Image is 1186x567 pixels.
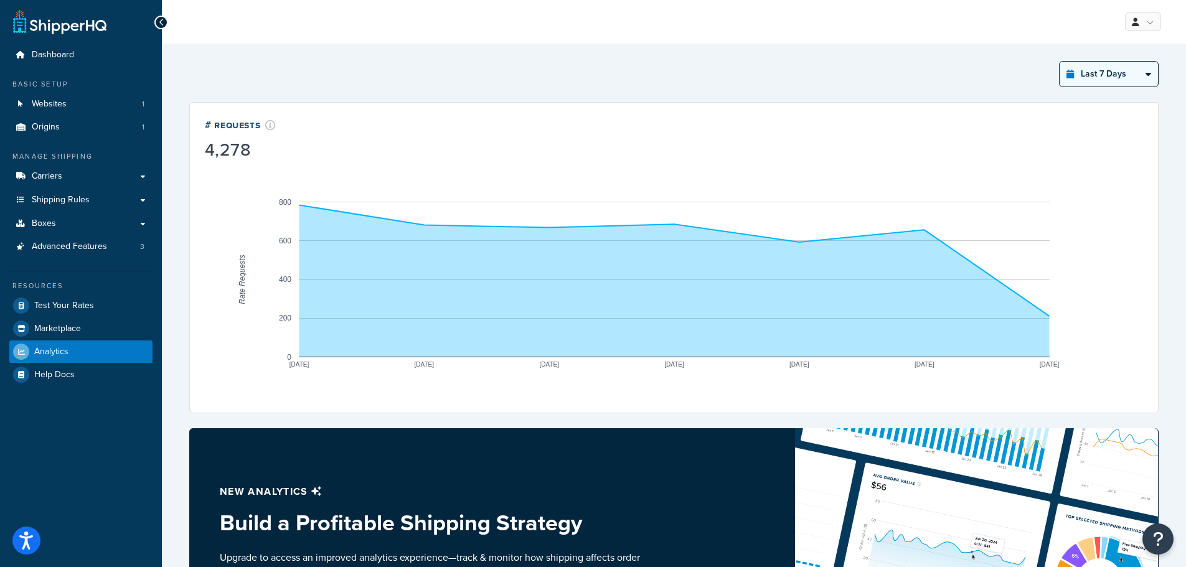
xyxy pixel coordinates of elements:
span: Marketplace [34,324,81,334]
p: New analytics [220,483,644,500]
div: 4,278 [205,141,276,159]
text: 200 [279,314,291,322]
div: # Requests [205,118,276,132]
li: Websites [9,93,153,116]
div: Manage Shipping [9,151,153,162]
a: Boxes [9,212,153,235]
span: Advanced Features [32,241,107,252]
text: [DATE] [664,361,684,368]
a: Advanced Features3 [9,235,153,258]
text: [DATE] [539,361,559,368]
svg: A chart. [205,161,1143,398]
text: 600 [279,237,291,245]
span: Test Your Rates [34,301,94,311]
div: Resources [9,281,153,291]
a: Test Your Rates [9,294,153,317]
li: Advanced Features [9,235,153,258]
text: [DATE] [415,361,435,368]
span: Boxes [32,218,56,229]
span: Dashboard [32,50,74,60]
span: 1 [142,99,144,110]
a: Websites1 [9,93,153,116]
span: Websites [32,99,67,110]
a: Help Docs [9,363,153,386]
a: Dashboard [9,44,153,67]
span: Shipping Rules [32,195,90,205]
text: [DATE] [789,361,809,368]
div: Basic Setup [9,79,153,90]
a: Marketplace [9,317,153,340]
span: Analytics [34,347,68,357]
li: Origins [9,116,153,139]
span: Carriers [32,171,62,182]
text: 400 [279,275,291,284]
h3: Build a Profitable Shipping Strategy [220,510,644,535]
text: Rate Requests [238,255,247,304]
span: 1 [142,122,144,133]
button: Open Resource Center [1142,523,1174,555]
a: Origins1 [9,116,153,139]
a: Analytics [9,340,153,363]
span: Help Docs [34,370,75,380]
span: Origins [32,122,60,133]
span: 3 [140,241,144,252]
a: Carriers [9,165,153,188]
text: [DATE] [289,361,309,368]
a: Shipping Rules [9,189,153,212]
text: 0 [287,353,291,362]
text: [DATE] [1040,361,1060,368]
text: 800 [279,198,291,207]
text: [DATE] [915,361,934,368]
